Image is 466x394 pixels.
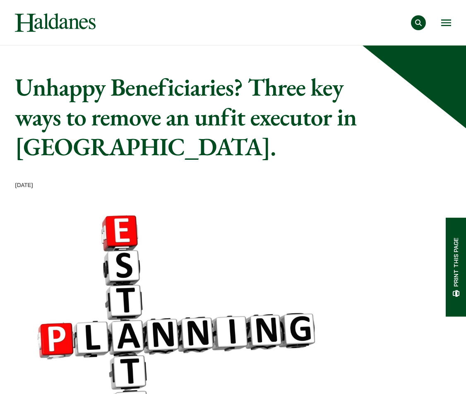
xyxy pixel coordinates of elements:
[411,15,426,30] button: Search
[15,72,389,161] h1: Unhappy Beneficiaries? Three key ways to remove an unfit executor in [GEOGRAPHIC_DATA].
[15,181,33,189] time: [DATE]
[441,19,451,26] button: Open menu
[15,13,96,32] img: Logo of Haldanes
